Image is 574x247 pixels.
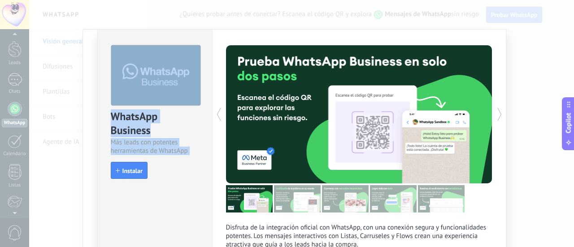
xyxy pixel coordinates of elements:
img: tour_image_7a4924cebc22ed9e3259523e50fe4fd6.png [226,185,273,212]
div: Más leads con potentes herramientas de WhatsApp [111,138,199,155]
img: tour_image_cc377002d0016b7ebaeb4dbe65cb2175.png [418,185,465,212]
span: Instalar [122,168,143,174]
div: WhatsApp Business [111,109,199,138]
img: tour_image_62c9952fc9cf984da8d1d2aa2c453724.png [370,185,417,212]
img: logo_main.png [111,45,200,106]
span: Copilot [564,113,573,133]
img: tour_image_cc27419dad425b0ae96c2716632553fa.png [274,185,321,212]
img: tour_image_1009fe39f4f058b759f0df5a2b7f6f06.png [322,185,369,212]
button: Instalar [111,162,148,179]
